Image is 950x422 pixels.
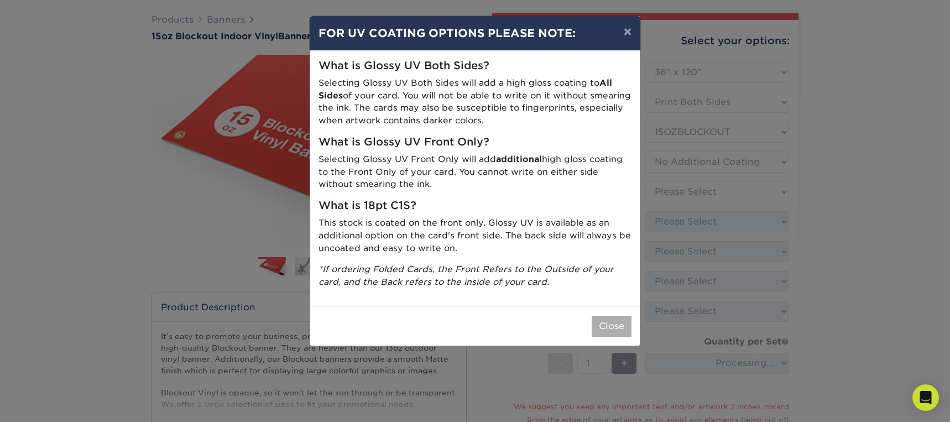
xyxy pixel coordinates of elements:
[319,77,631,127] p: Selecting Glossy UV Both Sides will add a high gloss coating to of your card. You will not be abl...
[319,217,631,254] p: This stock is coated on the front only. Glossy UV is available as an additional option on the car...
[912,384,939,411] div: Open Intercom Messenger
[319,200,631,212] h5: What is 18pt C1S?
[496,154,542,164] strong: additional
[615,16,640,47] button: ×
[592,316,631,337] button: Close
[319,264,614,287] i: *If ordering Folded Cards, the Front Refers to the Outside of your card, and the Back refers to t...
[319,153,631,191] p: Selecting Glossy UV Front Only will add high gloss coating to the Front Only of your card. You ca...
[319,77,612,101] strong: All Sides
[319,136,631,149] h5: What is Glossy UV Front Only?
[319,25,631,41] h4: FOR UV COATING OPTIONS PLEASE NOTE:
[319,60,631,72] h5: What is Glossy UV Both Sides?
